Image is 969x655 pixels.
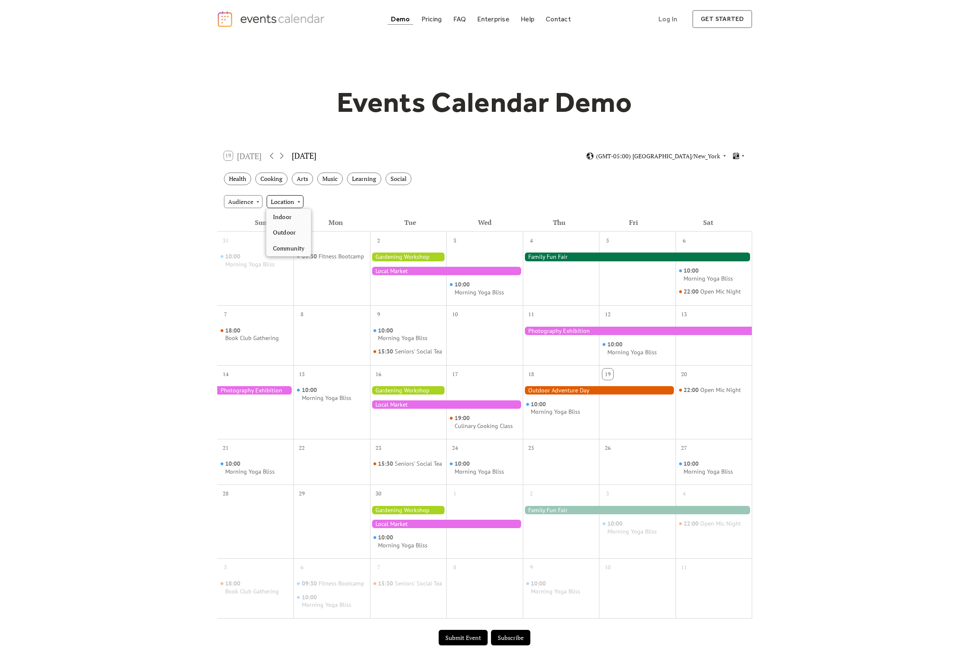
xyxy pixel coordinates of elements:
[422,17,442,21] div: Pricing
[273,228,296,237] span: Outdoor
[692,10,752,28] a: get started
[650,10,686,28] a: Log In
[450,13,470,25] a: FAQ
[391,17,410,21] div: Demo
[217,10,327,28] a: home
[477,17,509,21] div: Enterprise
[542,13,574,25] a: Contact
[388,13,414,25] a: Demo
[453,17,466,21] div: FAQ
[418,13,445,25] a: Pricing
[521,17,535,21] div: Help
[273,212,291,222] span: Indoor
[324,85,645,119] h1: Events Calendar Demo
[273,244,304,253] span: Community
[474,13,512,25] a: Enterprise
[546,17,571,21] div: Contact
[517,13,538,25] a: Help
